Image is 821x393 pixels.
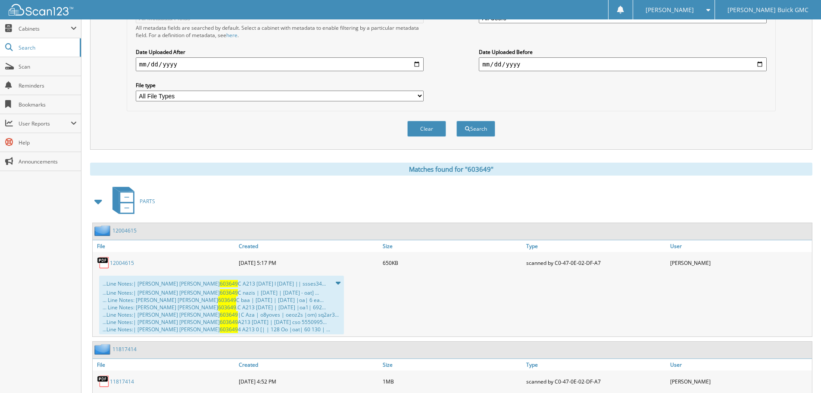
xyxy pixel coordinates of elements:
a: User [668,240,812,252]
span: PARTS [140,198,155,205]
input: end [479,57,767,71]
span: Reminders [19,82,77,89]
label: Date Uploaded After [136,48,424,56]
span: 603649 [218,304,236,311]
label: File type [136,82,424,89]
span: Scan [19,63,77,70]
label: Date Uploaded Before [479,48,767,56]
img: scan123-logo-white.svg [9,4,73,16]
div: Matches found for "603649" [90,163,812,176]
a: 12004615 [112,227,137,234]
button: Search [456,121,495,137]
div: ...Line Notes:| [PERSON_NAME] [PERSON_NAME] C A213 [DATE] I [DATE] || ssses34... [99,276,344,334]
div: [PERSON_NAME] [668,373,812,390]
span: [PERSON_NAME] [646,7,694,13]
input: start [136,57,424,71]
img: folder2.png [94,225,112,236]
a: 11817414 [112,346,137,353]
img: PDF.png [97,375,110,388]
a: Type [524,359,668,371]
span: Announcements [19,158,77,165]
div: scanned by C0-47-0E-02-DF-A7 [524,254,668,271]
span: Cabinets [19,25,71,32]
a: 12004615 [110,259,134,267]
a: Created [237,240,381,252]
a: Size [381,359,524,371]
span: 603649 [220,280,238,287]
div: [DATE] 5:17 PM [237,254,381,271]
a: File [93,359,237,371]
span: 603649 [220,311,238,318]
span: Help [19,139,77,146]
div: 1MB [381,373,524,390]
div: [PERSON_NAME] [668,254,812,271]
span: User Reports [19,120,71,127]
a: Size [381,240,524,252]
button: Clear [407,121,446,137]
div: ...Line Notes:| [PERSON_NAME] [PERSON_NAME] C nazis | [DATE] | [DATE] - oat] ... ... Line Notes: ... [103,289,340,333]
a: 11817414 [110,378,134,385]
span: 603649 [220,318,238,326]
a: PARTS [107,184,155,218]
a: User [668,359,812,371]
div: scanned by C0-47-0E-02-DF-A7 [524,373,668,390]
span: 603649 [218,296,236,304]
span: 603649 [220,326,238,333]
span: Bookmarks [19,101,77,108]
span: 603649 [220,289,238,296]
a: File [93,240,237,252]
iframe: Chat Widget [778,352,821,393]
a: Created [237,359,381,371]
img: folder2.png [94,344,112,355]
div: All metadata fields are searched by default. Select a cabinet with metadata to enable filtering b... [136,24,424,39]
img: PDF.png [97,256,110,269]
div: 650KB [381,254,524,271]
span: [PERSON_NAME] Buick GMC [727,7,809,13]
span: Search [19,44,75,51]
a: here [226,31,237,39]
div: [DATE] 4:52 PM [237,373,381,390]
a: Type [524,240,668,252]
